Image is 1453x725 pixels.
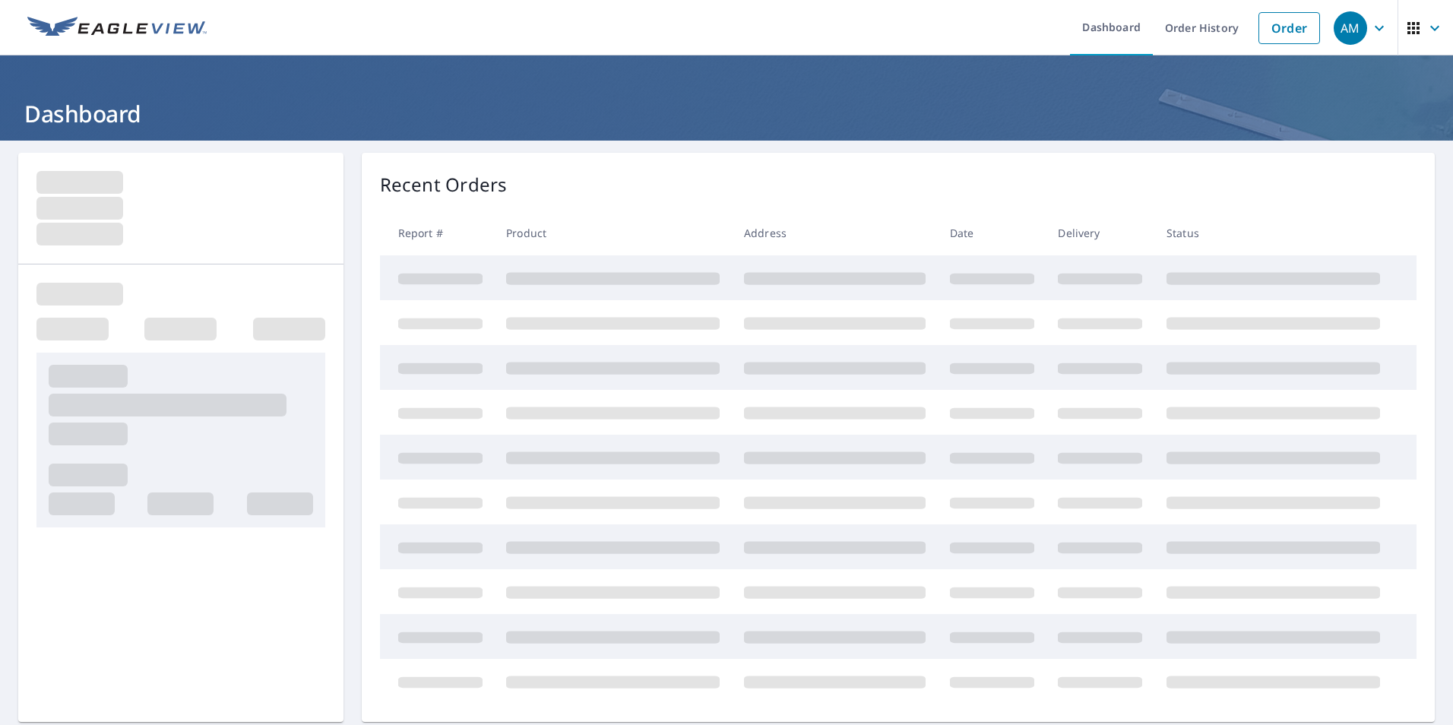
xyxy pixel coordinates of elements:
th: Date [938,211,1046,255]
th: Product [494,211,732,255]
th: Report # [380,211,495,255]
a: Order [1258,12,1320,44]
th: Delivery [1046,211,1154,255]
th: Status [1154,211,1392,255]
div: AM [1334,11,1367,45]
img: EV Logo [27,17,207,40]
p: Recent Orders [380,171,508,198]
h1: Dashboard [18,98,1435,129]
th: Address [732,211,938,255]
